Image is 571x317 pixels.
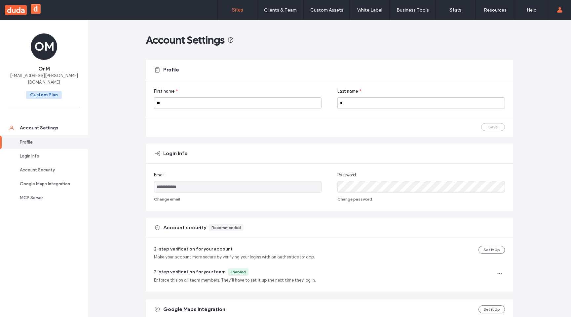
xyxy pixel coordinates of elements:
[20,153,74,159] div: Login Info
[231,269,246,275] div: Enabled
[154,269,225,275] span: 2-step verification for your team
[527,7,537,13] label: Help
[397,7,429,13] label: Business Tools
[337,88,358,95] span: Last name
[20,195,74,201] div: MCP Server
[31,4,41,14] button: d
[154,254,315,260] span: Make your account more secure by verifying your logins with an authenticator app.
[449,7,462,13] label: Stats
[337,195,372,203] button: Change password
[337,181,505,193] input: Password
[20,181,74,187] div: Google Maps Integration
[26,91,62,99] span: Custom Plan
[163,66,179,73] span: Profile
[163,306,225,313] span: Google Maps integration
[154,97,322,109] input: First name
[154,172,165,178] span: Email
[163,224,206,231] span: Account security
[20,125,74,131] div: Account Settings
[31,33,57,60] div: OM
[478,305,505,313] button: Set it Up
[20,139,74,146] div: Profile
[478,246,505,254] button: Set it Up
[20,167,74,173] div: Account Security
[154,195,180,203] button: Change email
[264,7,297,13] label: Clients & Team
[232,7,243,13] label: Sites
[357,7,382,13] label: White Label
[154,181,322,193] input: Email
[337,172,356,178] span: Password
[310,7,343,13] label: Custom Assets
[38,65,50,72] span: Or M
[163,150,188,157] span: Login Info
[337,97,505,109] input: Last name
[146,33,225,47] span: Account Settings
[484,7,507,13] label: Resources
[154,277,316,284] span: Enforce this on all team members. They’ll have to set it up the next time they log in.
[154,246,233,252] span: 2-step verification for your account
[154,88,174,95] span: First name
[211,225,241,231] div: Recommended
[8,72,80,86] span: [EMAIL_ADDRESS][PERSON_NAME][DOMAIN_NAME]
